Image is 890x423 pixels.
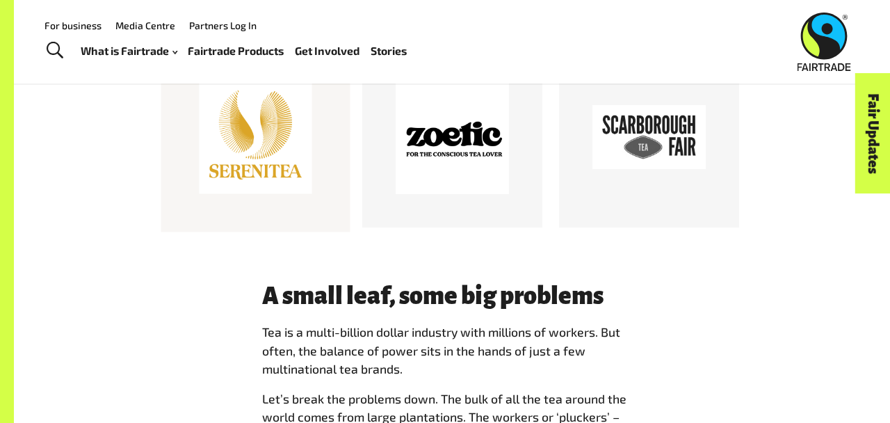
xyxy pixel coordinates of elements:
[371,41,407,61] a: Stories
[38,33,72,68] a: Toggle Search
[798,13,851,71] img: Fairtrade Australia New Zealand logo
[262,323,642,378] p: Tea is a multi-billion dollar industry with millions of workers. But often, the balance of power ...
[44,19,102,31] a: For business
[115,19,175,31] a: Media Centre
[189,19,257,31] a: Partners Log In
[295,41,359,61] a: Get Involved
[188,41,284,61] a: Fairtrade Products
[81,41,177,61] a: What is Fairtrade
[262,283,642,310] h3: A small leaf, some big problems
